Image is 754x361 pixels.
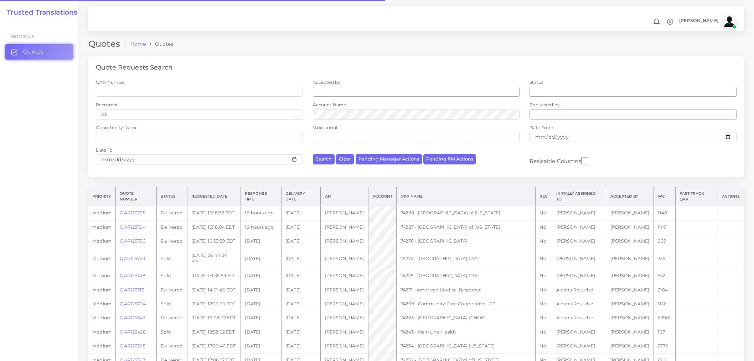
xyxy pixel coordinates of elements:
td: 63901 [654,311,675,325]
td: Aldana Resuche [552,297,606,311]
td: 74288 - [GEOGRAPHIC_DATA] of [US_STATE] [396,206,535,220]
a: QAR125748 [120,273,145,278]
td: Delivered [157,283,187,297]
a: QAR125795 [120,210,145,215]
a: QAR125647 [120,315,145,320]
td: 74275 - [GEOGRAPHIC_DATA] CYA [396,269,535,283]
td: [PERSON_NAME] [321,339,368,353]
li: Quotes [146,40,173,47]
td: [PERSON_NAME] [606,339,654,353]
td: [DATE] [241,248,282,269]
td: [PERSON_NAME] [552,234,606,248]
button: Pending Manager Actions [356,154,422,164]
td: [DATE] [241,339,282,353]
span: medium [92,273,112,278]
th: WC [654,187,675,206]
td: [PERSON_NAME] [321,283,368,297]
td: Sold [157,325,187,339]
a: QAR125715 [120,287,144,293]
label: Date To [96,147,113,153]
td: [DATE] 12:52:02 EDT [187,325,241,339]
td: 2104 [654,283,675,297]
span: medium [92,238,112,244]
td: [PERSON_NAME] [321,325,368,339]
td: 339 [654,248,675,269]
td: [PERSON_NAME] [552,206,606,220]
td: 74243 - Main Line Health [396,325,535,339]
td: Delivered [157,234,187,248]
label: Opportunity Name [96,124,138,131]
th: REC [536,187,552,206]
td: [PERSON_NAME] [606,269,654,283]
th: Priority [88,187,116,206]
td: No [536,269,552,283]
td: [PERSON_NAME] [321,206,368,220]
td: No [536,248,552,269]
td: Sold [157,269,187,283]
td: [PERSON_NAME] [321,234,368,248]
label: Status [530,79,543,85]
span: medium [92,256,112,261]
td: 74287 - [GEOGRAPHIC_DATA] of [US_STATE] [396,220,535,234]
td: 1156 [654,297,675,311]
th: Initially Assigned to [552,187,606,206]
td: [DATE] [281,234,321,248]
td: [PERSON_NAME] [552,339,606,353]
a: QAR125794 [120,224,145,230]
td: [PERSON_NAME] [606,220,654,234]
td: [DATE] [241,234,282,248]
td: [DATE] [281,220,321,234]
td: 19 hours ago [241,206,282,220]
td: 74274 - [GEOGRAPHIC_DATA] CYA [396,248,535,269]
td: No [536,325,552,339]
td: [DATE] 17:26:46 EDT [187,339,241,353]
td: 74269 - Community Care Cooperative - C3 [396,297,535,311]
td: [PERSON_NAME] [606,297,654,311]
label: Date From [530,124,553,131]
td: 969 [654,234,675,248]
td: [DATE] [241,311,282,325]
td: [PERSON_NAME] [552,220,606,234]
td: Sold [157,297,187,311]
td: 1148 [654,206,675,220]
td: [PERSON_NAME] [606,325,654,339]
td: [PERSON_NAME] [321,269,368,283]
td: [DATE] 09:44:24 EDT [187,248,241,269]
th: Status [157,187,187,206]
td: [PERSON_NAME] [606,234,654,248]
h2: Trusted Translations [2,9,78,17]
td: 74276 - [GEOGRAPHIC_DATA] [396,234,535,248]
td: [DATE] 12:25:00 EDT [187,297,241,311]
img: avatar [722,15,737,29]
input: Resizable Columns [581,156,588,165]
td: [PERSON_NAME] [552,325,606,339]
th: AM [321,187,368,206]
button: Clear [336,154,354,164]
a: Quotes [5,44,73,59]
td: 532 [654,269,675,283]
td: 187 [654,325,675,339]
a: QAR125704 [120,301,145,306]
span: medium [92,210,112,215]
th: Response Time [241,187,282,206]
td: [PERSON_NAME] [606,283,654,297]
td: [DATE] [241,269,282,283]
td: [DATE] [281,325,321,339]
td: No [536,206,552,220]
td: Delivered [157,206,187,220]
td: Aldana Resuche [552,311,606,325]
td: [DATE] [281,339,321,353]
th: Actions [718,187,744,206]
h2: Quotes [88,39,125,49]
button: Pending PM Actions [423,154,476,164]
td: [PERSON_NAME] [606,248,654,269]
td: [PERSON_NAME] [321,248,368,269]
span: Sections [11,34,35,39]
button: Search [313,154,335,164]
td: [DATE] [241,297,282,311]
th: Requested Date [187,187,241,206]
th: Account [368,187,396,206]
td: No [536,311,552,325]
td: [PERSON_NAME] [552,248,606,269]
td: No [536,234,552,248]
